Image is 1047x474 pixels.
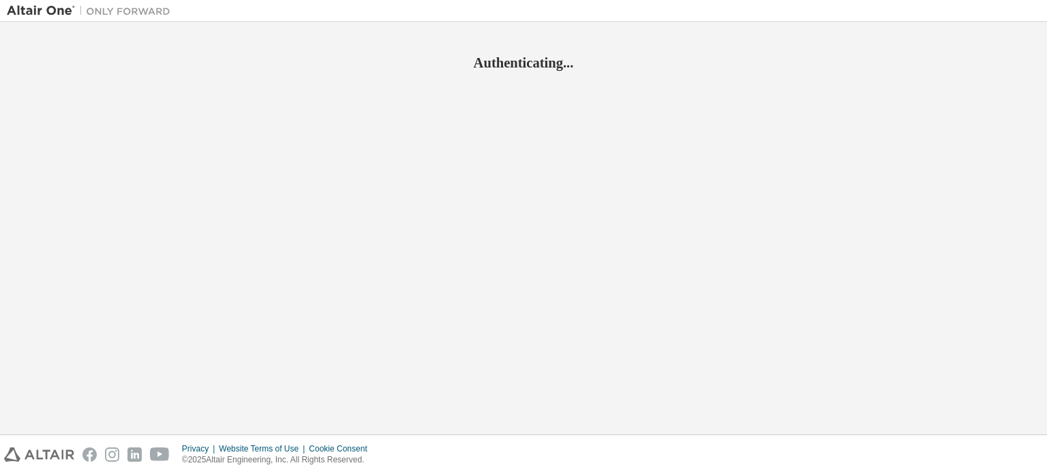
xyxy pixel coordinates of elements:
[182,443,219,454] div: Privacy
[309,443,375,454] div: Cookie Consent
[7,54,1040,72] h2: Authenticating...
[219,443,309,454] div: Website Terms of Use
[82,447,97,462] img: facebook.svg
[7,4,177,18] img: Altair One
[150,447,170,462] img: youtube.svg
[182,454,376,466] p: © 2025 Altair Engineering, Inc. All Rights Reserved.
[4,447,74,462] img: altair_logo.svg
[127,447,142,462] img: linkedin.svg
[105,447,119,462] img: instagram.svg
